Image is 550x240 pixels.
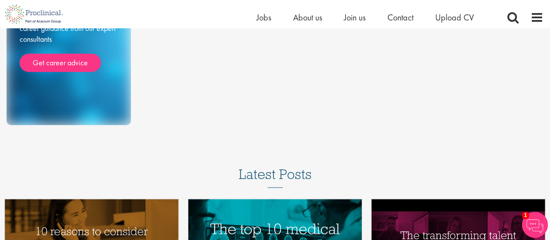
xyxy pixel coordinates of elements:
[20,54,101,72] a: Get career advice
[293,12,322,23] a: About us
[257,12,271,23] a: Jobs
[387,12,413,23] a: Contact
[522,212,529,219] span: 1
[239,167,312,188] h3: Latest Posts
[435,12,474,23] a: Upload CV
[344,12,366,23] a: Join us
[20,11,118,72] div: From CV and interview tips to career guidance from our expert consultants
[522,212,548,238] img: Chatbot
